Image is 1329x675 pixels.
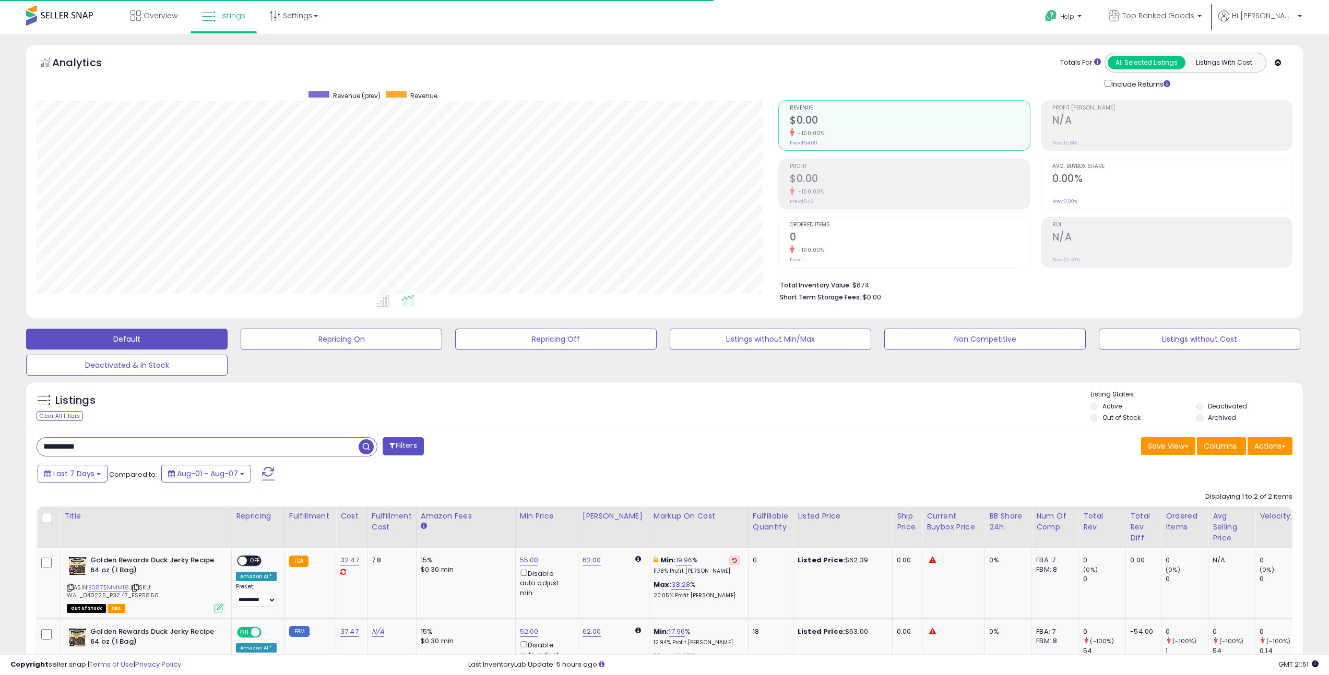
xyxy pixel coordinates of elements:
[1260,646,1302,656] div: 0.14
[790,222,1030,228] span: Ordered Items
[238,628,251,637] span: ON
[654,627,740,646] div: %
[654,652,740,671] div: %
[1166,565,1180,574] small: (0%)
[1260,511,1298,522] div: Velocity
[1141,437,1195,455] button: Save View
[340,511,363,522] div: Cost
[654,568,740,575] p: 11.78% Profit [PERSON_NAME]
[1090,637,1114,645] small: (-100%)
[1052,198,1077,204] small: Prev: 0.00%
[669,626,685,637] a: 17.96
[1208,413,1236,422] label: Archived
[1122,10,1194,21] span: Top Ranked Goods
[790,140,817,146] small: Prev: $54.00
[989,511,1027,533] div: BB Share 24h.
[654,639,740,646] p: 12.94% Profit [PERSON_NAME]
[520,511,574,522] div: Min Price
[670,329,871,349] button: Listings without Min/Max
[794,246,824,254] small: -100.00%
[1205,492,1292,502] div: Displaying 1 to 2 of 2 items
[1052,105,1292,111] span: Profit [PERSON_NAME]
[794,188,824,196] small: -100.00%
[1036,627,1071,636] div: FBA: 7
[372,511,412,533] div: Fulfillment Cost
[1102,402,1122,411] label: Active
[383,437,423,455] button: Filters
[1232,10,1295,21] span: Hi [PERSON_NAME]
[1052,140,1077,146] small: Prev: 15.61%
[780,293,861,302] b: Short Term Storage Fees:
[671,580,690,590] a: 38.28
[1213,627,1255,636] div: 0
[1130,627,1153,636] div: -54.00
[1166,646,1208,656] div: 1
[790,164,1030,170] span: Profit
[26,329,228,349] button: Default
[671,651,691,661] a: 40.65
[236,583,277,607] div: Preset:
[10,660,181,670] div: seller snap | |
[897,511,918,533] div: Ship Price
[1052,257,1079,263] small: Prev: 22.50%
[790,173,1030,187] h2: $0.00
[583,511,645,522] div: [PERSON_NAME]
[1036,636,1071,646] div: FBM: 8
[654,580,672,589] b: Max:
[218,10,245,21] span: Listings
[583,626,601,637] a: 62.00
[1108,56,1185,69] button: All Selected Listings
[1197,437,1246,455] button: Columns
[135,659,181,669] a: Privacy Policy
[1266,637,1290,645] small: (-100%)
[67,583,159,599] span: | SKU: WAL_040225_P32.47_ESP58.50
[410,91,437,100] span: Revenue
[654,580,740,599] div: %
[333,91,381,100] span: Revenue (prev)
[64,511,227,522] div: Title
[1172,637,1196,645] small: (-100%)
[1052,222,1292,228] span: ROI
[161,465,251,483] button: Aug-01 - Aug-07
[790,198,814,204] small: Prev: $8.43
[753,511,789,533] div: Fulfillable Quantity
[89,659,134,669] a: Terms of Use
[1213,511,1251,544] div: Avg Selling Price
[790,114,1030,128] h2: $0.00
[520,626,539,637] a: 52.00
[468,660,1319,670] div: Last InventoryLab Update: 5 hours ago.
[247,557,264,565] span: OFF
[1166,574,1208,584] div: 0
[780,278,1285,291] li: $674
[798,626,845,636] b: Listed Price:
[1213,556,1247,565] div: N/A
[753,627,785,636] div: 18
[520,568,570,598] div: Disable auto adjust min
[798,511,888,522] div: Listed Price
[241,329,442,349] button: Repricing On
[1166,511,1204,533] div: Ordered Items
[798,556,884,565] div: $62.39
[1052,231,1292,245] h2: N/A
[654,511,744,522] div: Markup on Cost
[421,565,507,574] div: $0.30 min
[927,511,980,533] div: Current Buybox Price
[989,556,1024,565] div: 0%
[236,643,277,653] div: Amazon AI *
[1204,441,1237,451] span: Columns
[1185,56,1263,69] button: Listings With Cost
[520,639,570,669] div: Disable auto adjust min
[989,627,1024,636] div: 0%
[144,10,177,21] span: Overview
[790,257,803,263] small: Prev: 1
[863,292,881,302] span: $0.00
[1083,511,1121,533] div: Total Rev.
[753,556,785,565] div: 0
[1083,646,1125,656] div: 54
[1218,10,1302,34] a: Hi [PERSON_NAME]
[1099,329,1300,349] button: Listings without Cost
[372,626,384,637] a: N/A
[1083,565,1098,574] small: (0%)
[421,636,507,646] div: $0.30 min
[1060,58,1101,68] div: Totals For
